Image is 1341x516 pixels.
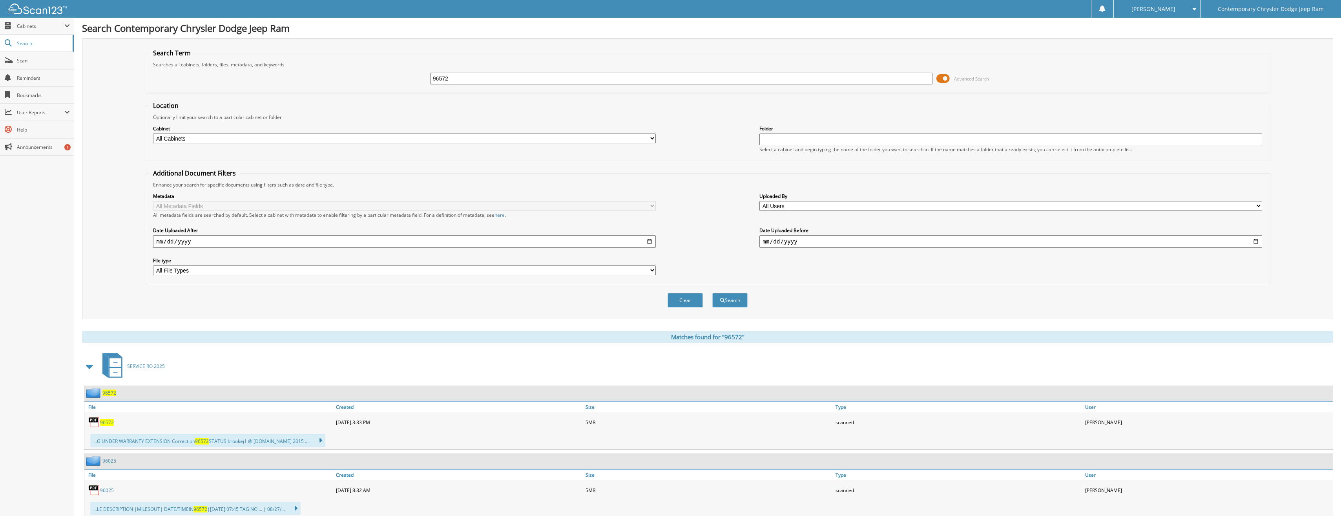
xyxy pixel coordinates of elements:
[149,181,1266,188] div: Enhance your search for specific documents using filters such as date and file type.
[98,351,165,382] a: SERVICE RO 2025
[759,125,1262,132] label: Folder
[64,144,71,150] div: 1
[84,470,334,480] a: File
[954,76,989,82] span: Advanced Search
[1083,482,1333,498] div: [PERSON_NAME]
[17,23,64,29] span: Cabinets
[17,144,70,150] span: Announcements
[712,293,748,307] button: Search
[153,257,655,264] label: File type
[153,235,655,248] input: start
[8,4,67,14] img: scan123-logo-white.svg
[153,125,655,132] label: Cabinet
[84,402,334,412] a: File
[1083,402,1333,412] a: User
[17,75,70,81] span: Reminders
[100,419,114,426] a: 96572
[17,57,70,64] span: Scan
[100,487,114,494] a: 96025
[668,293,703,307] button: Clear
[88,484,100,496] img: PDF.png
[149,114,1266,121] div: Optionally limit your search to a particular cabinet or folder
[584,402,833,412] a: Size
[584,482,833,498] div: 5MB
[82,22,1333,35] h1: Search Contemporary Chrysler Dodge Jeep Ram
[759,227,1262,234] label: Date Uploaded Before
[1083,470,1333,480] a: User
[1083,414,1333,430] div: [PERSON_NAME]
[153,227,655,234] label: Date Uploaded After
[17,40,69,47] span: Search
[584,470,833,480] a: Size
[494,212,505,218] a: here
[149,169,240,177] legend: Additional Document Filters
[102,390,116,396] a: 96572
[17,126,70,133] span: Help
[759,235,1262,248] input: end
[1218,7,1324,11] span: Contemporary Chrysler Dodge Jeep Ram
[193,506,207,512] span: 96572
[153,212,655,218] div: All metadata fields are searched by default. Select a cabinet with metadata to enable filtering b...
[195,438,209,445] span: 96572
[759,146,1262,153] div: Select a cabinet and begin typing the name of the folder you want to search in. If the name match...
[127,363,165,370] span: SERVICE RO 2025
[149,101,182,110] legend: Location
[17,109,64,116] span: User Reports
[834,482,1083,498] div: scanned
[834,414,1083,430] div: scanned
[334,414,584,430] div: [DATE] 3:33 PM
[149,49,195,57] legend: Search Term
[102,457,116,464] a: 96025
[759,193,1262,199] label: Uploaded By
[153,193,655,199] label: Metadata
[17,92,70,99] span: Bookmarks
[86,456,102,466] img: folder2.png
[584,414,833,430] div: 5MB
[86,388,102,398] img: folder2.png
[834,402,1083,412] a: Type
[88,416,100,428] img: PDF.png
[334,402,584,412] a: Created
[1131,7,1175,11] span: [PERSON_NAME]
[90,502,301,515] div: ...LE DESCRIPTION |MILESOUT| DATE/TIMEIN |[DATE] 07:45 TAG NO ... | 08/27/...
[334,482,584,498] div: [DATE] 8:32 AM
[82,331,1333,343] div: Matches found for "96572"
[149,61,1266,68] div: Searches all cabinets, folders, files, metadata, and keywords
[90,434,325,447] div: ...G UNDER WARRANTY EXTENSION Correction STATUS brookej1 @ [DOMAIN_NAME] 2015 ....
[334,470,584,480] a: Created
[834,470,1083,480] a: Type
